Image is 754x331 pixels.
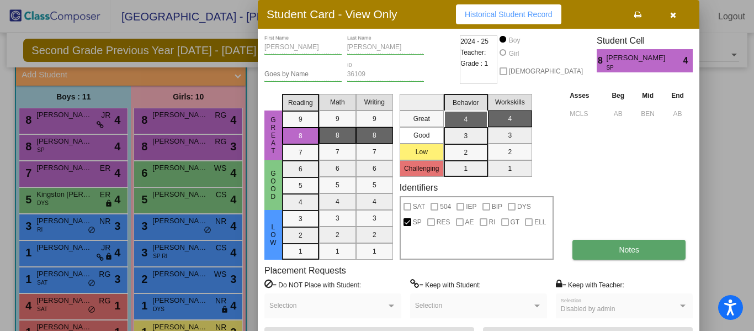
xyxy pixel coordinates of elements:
span: SAT [413,200,425,213]
span: AE [465,216,474,229]
button: Notes [572,240,686,260]
h3: Student Cell [597,35,693,46]
th: Beg [603,90,633,102]
span: Disabled by admin [561,305,615,313]
label: = Keep with Teacher: [556,279,624,290]
span: BIP [492,200,502,213]
span: GT [511,216,520,229]
span: RES [437,216,450,229]
span: Teacher: [460,47,486,58]
span: 2024 - 25 [460,36,488,47]
span: 504 [440,200,451,213]
span: Notes [619,245,639,254]
span: Historical Student Record [465,10,553,19]
span: DYS [517,200,531,213]
span: Grade : 1 [460,58,488,69]
input: assessment [570,106,600,122]
span: Low [268,223,278,246]
span: Great [268,116,278,155]
span: [PERSON_NAME] [606,52,667,64]
label: = Do NOT Place with Student: [264,279,361,290]
label: = Keep with Student: [410,279,481,290]
span: 8 [597,54,606,67]
span: [DEMOGRAPHIC_DATA] [509,65,583,78]
input: Enter ID [347,71,424,78]
th: Asses [567,90,603,102]
h3: Student Card - View Only [267,7,397,21]
label: Placement Requests [264,265,346,276]
span: Good [268,170,278,201]
th: End [662,90,693,102]
div: Boy [508,35,521,45]
span: ELL [534,216,546,229]
span: SP [413,216,422,229]
input: goes by name [264,71,342,78]
span: 4 [683,54,693,67]
span: RI [489,216,496,229]
th: Mid [633,90,662,102]
span: IEP [466,200,476,213]
span: SP [606,64,660,72]
div: Girl [508,49,519,59]
button: Historical Student Record [456,4,561,24]
label: Identifiers [400,182,438,193]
